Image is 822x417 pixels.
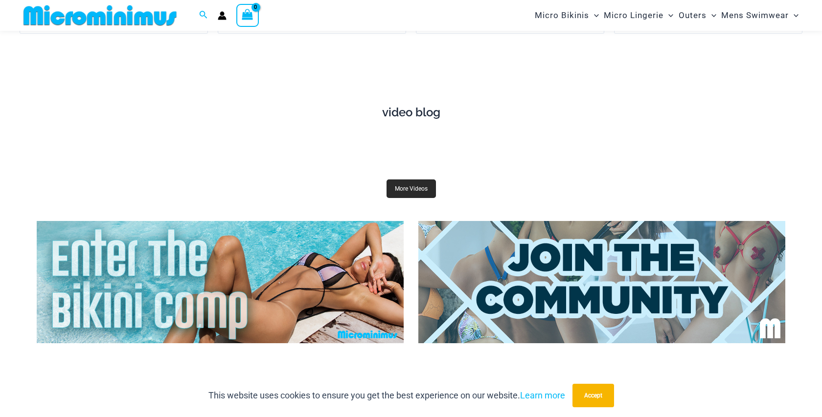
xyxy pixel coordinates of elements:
span: Menu Toggle [707,3,716,28]
h4: video blog [27,106,795,120]
span: Micro Lingerie [604,3,663,28]
img: Join Community 2 [418,221,785,343]
a: Search icon link [199,9,208,22]
img: Enter Bikini Comp [37,221,404,343]
span: Mens Swimwear [721,3,789,28]
a: Micro BikinisMenu ToggleMenu Toggle [532,3,601,28]
a: View Shopping Cart, empty [236,4,259,26]
a: Mens SwimwearMenu ToggleMenu Toggle [719,3,801,28]
span: Outers [679,3,707,28]
p: This website uses cookies to ensure you get the best experience on our website. [208,388,565,403]
span: Menu Toggle [663,3,673,28]
a: Learn more [520,390,565,400]
a: Micro LingerieMenu ToggleMenu Toggle [601,3,676,28]
nav: Site Navigation [531,1,802,29]
span: Menu Toggle [789,3,799,28]
span: Micro Bikinis [535,3,589,28]
img: MM SHOP LOGO FLAT [20,4,181,26]
button: Accept [572,384,614,407]
a: OutersMenu ToggleMenu Toggle [676,3,719,28]
a: More Videos [387,179,436,198]
a: Account icon link [218,11,227,20]
span: Menu Toggle [589,3,599,28]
